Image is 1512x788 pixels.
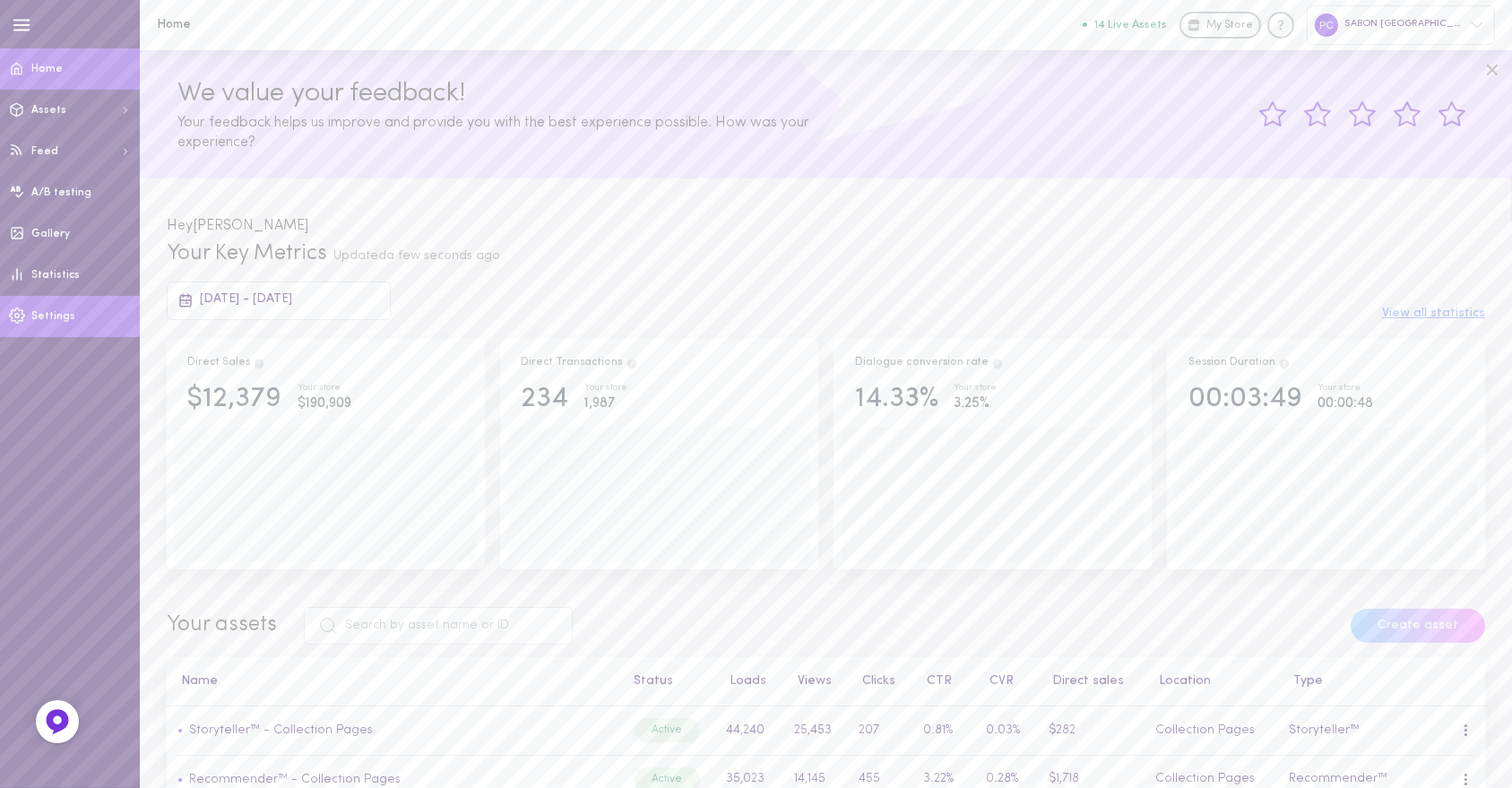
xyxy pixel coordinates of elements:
[187,355,265,371] div: Direct Sales
[1179,12,1261,39] a: My Store
[1038,706,1145,756] td: $282
[855,384,938,415] div: 14.33%
[253,357,265,368] span: Direct Sales are the result of users clicking on a product and then purchasing the exact same pro...
[584,384,627,394] div: Your store
[991,357,1004,368] span: The percentage of users who interacted with one of Dialogue`s assets and ended up purchasing in t...
[584,393,627,415] div: 1,987
[976,706,1038,756] td: 0.03%
[298,384,351,394] div: Your store
[177,723,183,737] span: •
[1188,384,1302,415] div: 00:03:49
[1267,12,1294,39] div: Knowledge center
[522,384,569,415] div: 234
[172,675,218,688] button: Name
[522,355,638,371] div: Direct Transactions
[1318,384,1373,394] div: Your store
[44,708,71,735] img: Feedback Button
[187,384,281,415] div: $12,379
[1307,5,1495,44] div: SABON [GEOGRAPHIC_DATA]
[304,607,573,645] input: Search by asset name or ID
[721,675,766,688] button: Loads
[954,384,997,394] div: Your store
[1290,723,1361,737] span: Storyteller™
[167,219,308,233] span: Hey [PERSON_NAME]
[31,311,75,322] span: Settings
[1083,19,1167,30] button: 14 Live Assets
[183,723,373,737] a: Storyteller™ - Collection Pages
[1290,772,1388,785] span: Recommender™
[635,718,700,741] div: Active
[625,675,673,688] button: Status
[1318,393,1373,415] div: 00:00:48
[1150,675,1211,688] button: Location
[167,243,327,264] span: Your Key Metrics
[853,675,895,688] button: Clicks
[1155,772,1255,785] span: Collection Pages
[177,773,183,786] span: •
[783,706,849,756] td: 25,453
[157,18,453,31] h1: Home
[177,116,809,150] span: Your feedback helps us improve and provide you with the best experience possible. How was your ex...
[31,146,58,157] span: Feed
[333,249,500,263] span: Updated a few seconds ago
[298,393,351,415] div: $190,909
[981,675,1014,688] button: CVR
[31,105,66,116] span: Assets
[31,64,63,74] span: Home
[626,357,638,368] span: Total transactions from users who clicked on a product through Dialogue assets, and purchased the...
[1043,675,1124,688] button: Direct sales
[1382,307,1485,320] button: View all statistics
[918,675,952,688] button: CTR
[167,614,277,636] span: Your assets
[1188,355,1291,371] div: Session Duration
[912,706,975,756] td: 0.81%
[1284,675,1323,688] button: Type
[849,706,913,756] td: 207
[1278,357,1291,368] span: Track how your session duration increase once users engage with your Assets
[855,355,1004,371] div: Dialogue conversion rate
[1206,18,1253,34] span: My Store
[189,723,373,737] a: Storyteller™ - Collection Pages
[789,675,832,688] button: Views
[715,706,783,756] td: 44,240
[31,229,70,239] span: Gallery
[177,80,465,108] span: We value your feedback!
[183,773,401,786] a: Recommender™ - Collection Pages
[31,270,80,281] span: Statistics
[1351,609,1485,643] button: Create asset
[1083,19,1179,31] a: 14 Live Assets
[954,393,997,415] div: 3.25%
[1155,723,1255,737] span: Collection Pages
[31,187,91,198] span: A/B testing
[200,292,292,306] span: [DATE] - [DATE]
[189,773,401,786] a: Recommender™ - Collection Pages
